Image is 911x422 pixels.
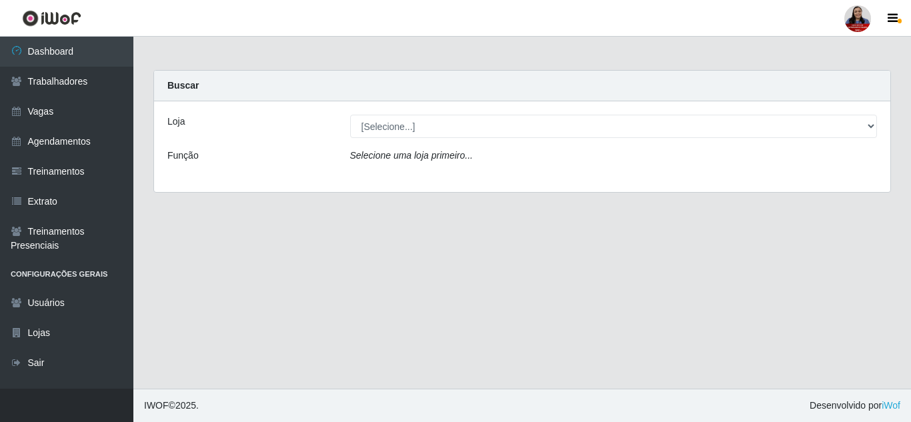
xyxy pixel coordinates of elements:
span: © 2025 . [144,399,199,413]
img: CoreUI Logo [22,10,81,27]
label: Loja [167,115,185,129]
span: IWOF [144,400,169,411]
a: iWof [882,400,900,411]
strong: Buscar [167,80,199,91]
i: Selecione uma loja primeiro... [350,150,473,161]
label: Função [167,149,199,163]
span: Desenvolvido por [810,399,900,413]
